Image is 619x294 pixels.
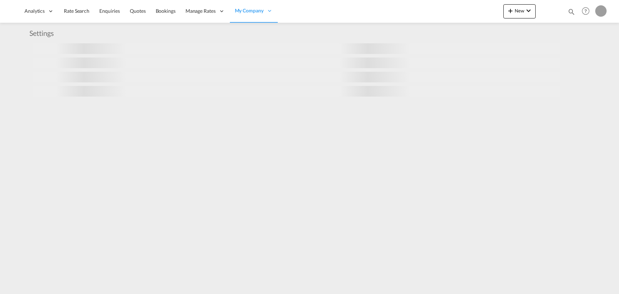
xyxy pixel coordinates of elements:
[24,7,45,15] span: Analytics
[580,5,595,18] div: Help
[235,7,264,14] span: My Company
[503,4,536,18] button: icon-plus 400-fgNewicon-chevron-down
[524,6,533,15] md-icon: icon-chevron-down
[506,8,533,13] span: New
[130,8,145,14] span: Quotes
[29,28,57,38] div: Settings
[156,8,176,14] span: Bookings
[186,7,216,15] span: Manage Rates
[568,8,575,16] md-icon: icon-magnify
[580,5,592,17] span: Help
[506,6,515,15] md-icon: icon-plus 400-fg
[568,8,575,18] div: icon-magnify
[99,8,120,14] span: Enquiries
[64,8,89,14] span: Rate Search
